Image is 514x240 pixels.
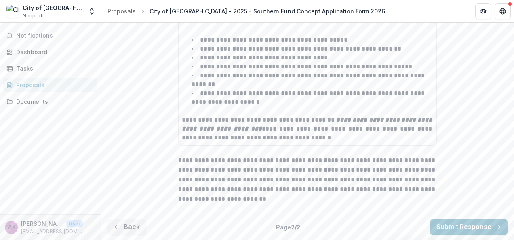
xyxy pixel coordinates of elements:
a: Dashboard [3,45,97,59]
button: Get Help [495,3,511,19]
img: City of Port Angeles [6,5,19,18]
nav: breadcrumb [104,5,388,17]
p: [EMAIL_ADDRESS][DOMAIN_NAME] [21,228,83,235]
div: Anina Jones <akjones@cityofpa.us> [8,225,15,230]
div: Proposals [16,81,91,89]
button: Back [107,219,146,235]
div: Proposals [107,7,136,15]
span: Nonprofit [23,12,45,19]
a: Tasks [3,62,97,75]
p: User [66,220,83,227]
button: Submit Response [430,219,508,235]
div: Dashboard [16,48,91,56]
button: Partners [475,3,491,19]
div: City of [GEOGRAPHIC_DATA] - 2025 - Southern Fund Concept Application Form 2026 [150,7,385,15]
a: Proposals [104,5,139,17]
button: More [86,223,96,232]
a: Proposals [3,78,97,92]
p: [PERSON_NAME] <[EMAIL_ADDRESS][DOMAIN_NAME]> [21,219,63,228]
div: Documents [16,97,91,106]
div: City of [GEOGRAPHIC_DATA] [23,4,83,12]
button: Open entity switcher [86,3,97,19]
span: Notifications [16,32,94,39]
button: Notifications [3,29,97,42]
div: Tasks [16,64,91,73]
p: Page 2 / 2 [276,223,300,232]
a: Documents [3,95,97,108]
